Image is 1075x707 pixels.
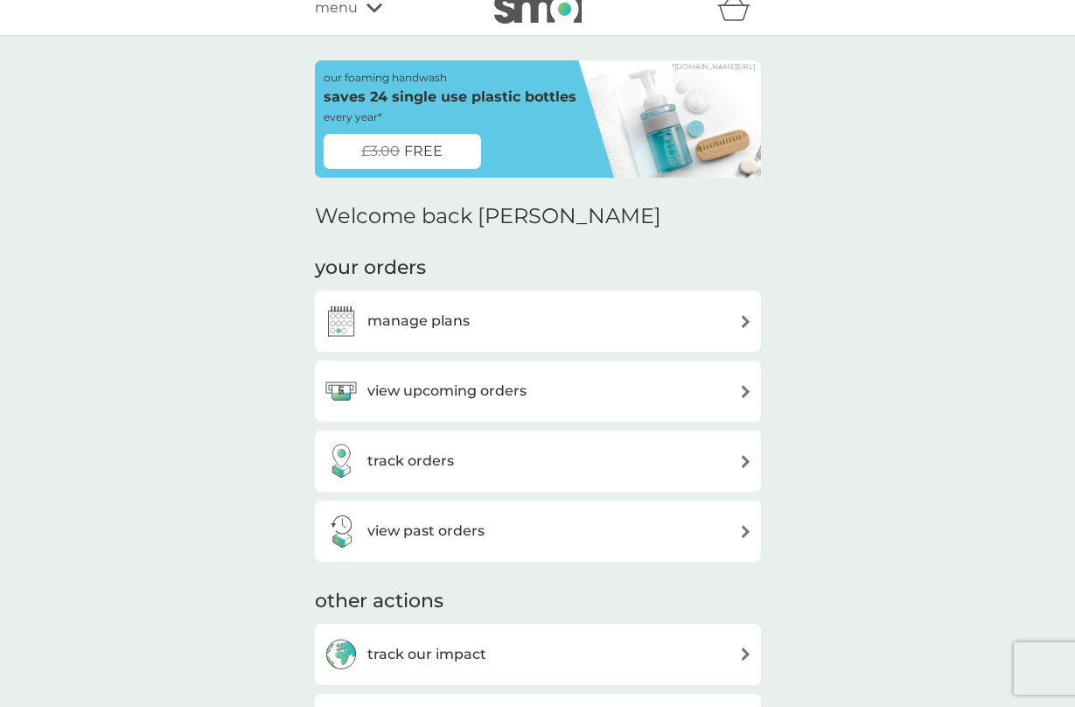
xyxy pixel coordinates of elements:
h3: view past orders [367,520,485,542]
a: *[DOMAIN_NAME][URL] [672,63,755,70]
h3: manage plans [367,310,470,332]
img: arrow right [739,525,752,538]
img: arrow right [739,385,752,398]
p: our foaming handwash [324,69,447,86]
p: saves 24 single use plastic bottles [324,86,576,108]
h2: Welcome back [PERSON_NAME] [315,204,661,229]
img: arrow right [739,455,752,468]
p: every year* [324,108,382,125]
span: FREE [404,140,443,163]
h3: other actions [315,588,443,615]
img: arrow right [739,315,752,328]
h3: your orders [315,255,426,282]
img: arrow right [739,647,752,661]
h3: view upcoming orders [367,380,527,402]
h3: track orders [367,450,454,472]
span: £3.00 [361,140,400,163]
h3: track our impact [367,643,486,666]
